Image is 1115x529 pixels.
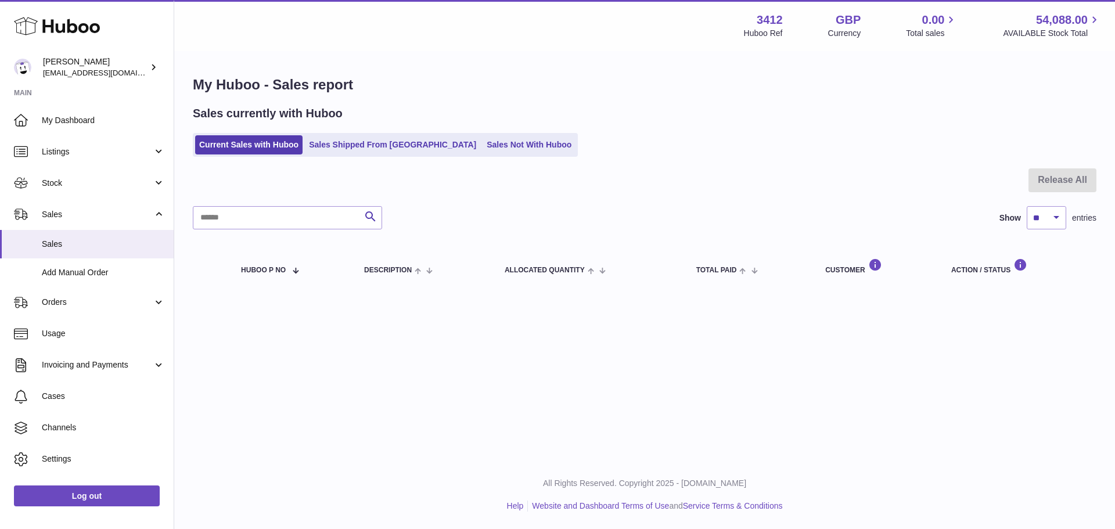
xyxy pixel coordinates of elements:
span: Sales [42,209,153,220]
a: Help [507,501,524,510]
a: 0.00 Total sales [906,12,958,39]
a: Current Sales with Huboo [195,135,303,154]
a: Sales Shipped From [GEOGRAPHIC_DATA] [305,135,480,154]
span: Sales [42,239,165,250]
div: Currency [828,28,861,39]
span: Channels [42,422,165,433]
span: 54,088.00 [1036,12,1088,28]
span: Listings [42,146,153,157]
span: entries [1072,213,1096,224]
div: Action / Status [951,258,1085,274]
a: Service Terms & Conditions [683,501,783,510]
span: Settings [42,454,165,465]
label: Show [999,213,1021,224]
p: All Rights Reserved. Copyright 2025 - [DOMAIN_NAME] [184,478,1106,489]
span: AVAILABLE Stock Total [1003,28,1101,39]
span: ALLOCATED Quantity [505,267,585,274]
strong: 3412 [757,12,783,28]
span: Description [364,267,412,274]
span: Add Manual Order [42,267,165,278]
span: Total sales [906,28,958,39]
div: Customer [825,258,928,274]
span: Invoicing and Payments [42,359,153,370]
a: Sales Not With Huboo [483,135,576,154]
img: internalAdmin-3412@internal.huboo.com [14,59,31,76]
span: Stock [42,178,153,189]
strong: GBP [836,12,861,28]
li: and [528,501,782,512]
div: [PERSON_NAME] [43,56,148,78]
span: Total paid [696,267,737,274]
a: Log out [14,485,160,506]
span: Usage [42,328,165,339]
span: Huboo P no [241,267,286,274]
a: 54,088.00 AVAILABLE Stock Total [1003,12,1101,39]
span: My Dashboard [42,115,165,126]
span: [EMAIL_ADDRESS][DOMAIN_NAME] [43,68,171,77]
h1: My Huboo - Sales report [193,75,1096,94]
span: Cases [42,391,165,402]
h2: Sales currently with Huboo [193,106,343,121]
div: Huboo Ref [744,28,783,39]
span: Orders [42,297,153,308]
span: 0.00 [922,12,945,28]
a: Website and Dashboard Terms of Use [532,501,669,510]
